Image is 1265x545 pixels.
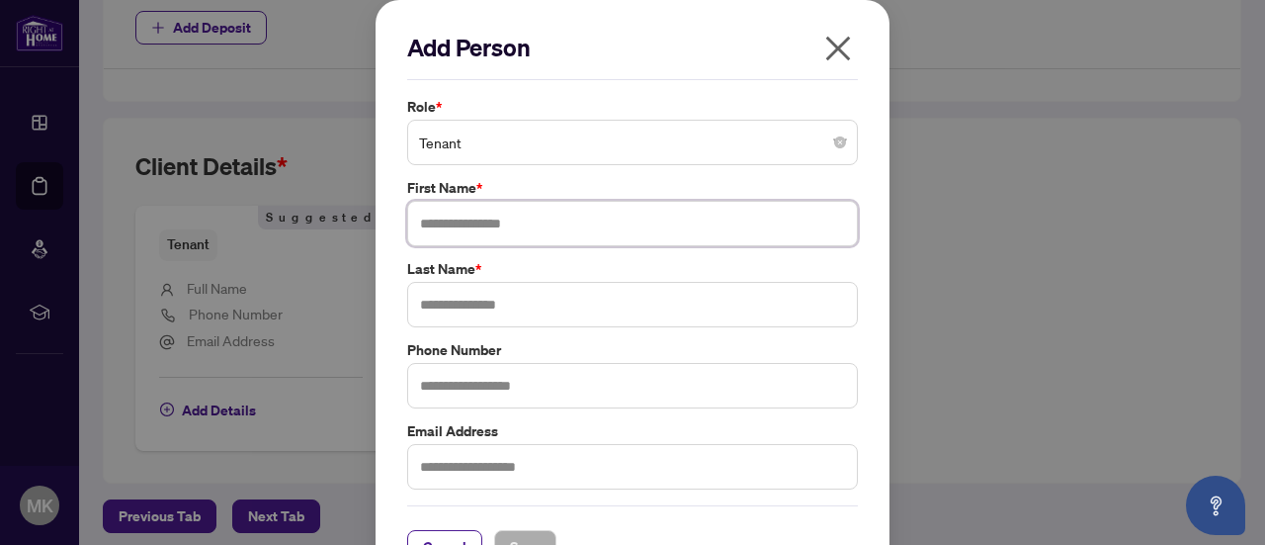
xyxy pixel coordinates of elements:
label: Email Address [407,420,858,442]
label: Role [407,96,858,118]
label: Phone Number [407,339,858,361]
button: Open asap [1186,476,1245,535]
label: First Name [407,177,858,199]
span: Tenant [419,124,846,161]
h2: Add Person [407,32,858,63]
span: close-circle [834,136,846,148]
label: Last Name [407,258,858,280]
span: close [822,33,854,64]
